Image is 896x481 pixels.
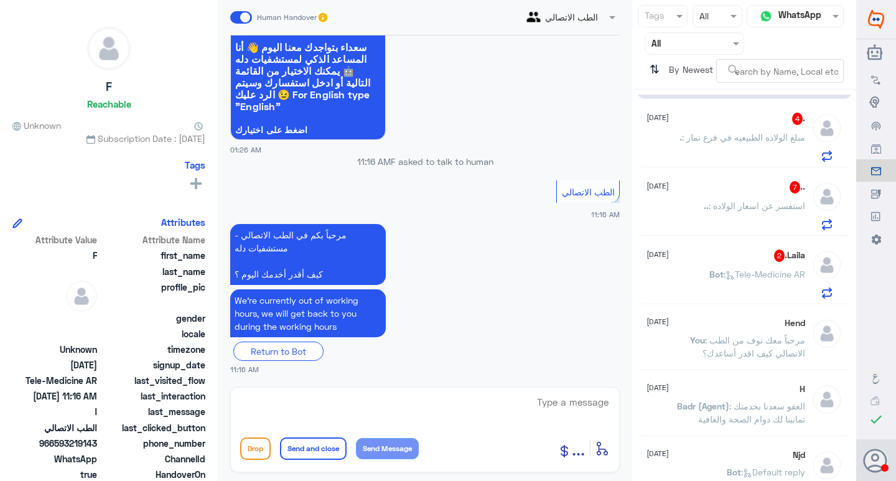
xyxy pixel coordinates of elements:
[185,159,205,170] h6: Tags
[7,358,97,371] span: 2025-10-02T22:26:11.348Z
[682,132,805,142] span: : مبلغ الولاده الطبيعيه في فرع نمار
[790,181,805,194] h5: ..
[7,249,97,262] span: F
[757,7,775,26] img: whatsapp.png
[709,269,724,279] span: Bot
[646,112,669,123] span: [DATE]
[679,132,682,142] span: .
[709,200,805,211] span: : استفسر عن اسعار الولاده
[646,180,669,192] span: [DATE]
[100,405,205,418] span: last_message
[811,450,842,481] img: defaultAdmin.png
[698,401,805,424] span: : العفو سعدنا بخدمتك تمانينا لك دوام الصحة والعافية
[646,316,669,327] span: [DATE]
[100,452,205,465] span: ChannelId
[811,250,842,281] img: defaultAdmin.png
[280,437,347,460] button: Send and close
[643,9,665,25] div: Tags
[702,335,805,358] span: : مرحباً معك نوف من الطب الاتصالي كيف اقدر أساعدك؟
[774,250,805,262] h5: Laila.
[233,342,324,361] div: Return to Bot
[235,41,381,112] span: سعداء بتواجدك معنا اليوم 👋 أنا المساعد الذكي لمستشفيات دله 🤖 يمكنك الاختيار من القائمة التالية أو...
[591,210,620,218] span: 11:16 AM
[100,281,205,309] span: profile_pic
[161,217,205,228] h6: Attributes
[7,468,97,481] span: true
[100,437,205,450] span: phone_number
[7,390,97,403] span: 2025-10-03T08:16:46.33Z
[7,343,97,356] span: Unknown
[100,249,205,262] span: first_name
[727,467,741,477] span: Bot
[100,421,205,434] span: last_clicked_button
[811,113,842,144] img: defaultAdmin.png
[7,327,97,340] span: null
[811,318,842,349] img: defaultAdmin.png
[864,449,888,472] button: Avatar
[7,233,97,246] span: Attribute Value
[356,438,419,459] button: Send Message
[726,60,741,81] button: search
[100,327,205,340] span: locale
[811,181,842,212] img: defaultAdmin.png
[646,382,669,393] span: [DATE]
[726,63,741,78] span: search
[646,448,669,459] span: [DATE]
[100,312,205,325] span: gender
[7,437,97,450] span: 966593219143
[240,437,271,460] button: Drop
[869,412,884,427] i: check
[704,200,709,211] span: ..
[650,59,660,80] i: ⇅
[562,187,615,197] span: الطب الاتصالي
[100,343,205,356] span: timezone
[66,281,97,312] img: defaultAdmin.png
[100,374,205,387] span: last_visited_flow
[100,358,205,371] span: signup_date
[800,384,805,395] h5: H
[868,9,884,29] img: Widebot Logo
[793,450,805,460] h5: Njd
[12,132,205,145] span: Subscription Date : [DATE]
[357,156,391,167] span: 11:16 AM
[88,27,130,70] img: defaultAdmin.png
[230,155,620,168] p: F asked to talk to human
[792,113,805,125] h5: .
[100,233,205,246] span: Attribute Name
[785,318,805,329] h5: Hend
[7,374,97,387] span: Tele-Medicine AR
[7,452,97,465] span: 2
[257,12,317,23] span: Human Handover
[12,119,61,132] span: Unknown
[235,125,381,135] span: اضغط على اختيارك
[87,98,131,110] h6: Reachable
[100,390,205,403] span: last_interaction
[724,269,805,279] span: : Tele-Medicine AR
[572,434,585,462] button: ...
[792,113,803,125] span: 4
[100,468,205,481] span: HandoverOn
[717,60,843,82] input: Search by Name, Local etc…
[230,144,261,155] span: 01:26 AM
[646,249,669,260] span: [DATE]
[100,265,205,278] span: last_name
[677,401,729,411] span: Badr (Agent)
[106,80,112,94] h5: F
[741,467,805,477] span: : Default reply
[790,181,800,194] span: 7
[7,405,97,418] span: ا
[572,437,585,459] span: ...
[664,59,716,84] span: By Newest
[7,312,97,325] span: null
[7,421,97,434] span: الطب الاتصالي
[230,224,386,285] p: 3/10/2025, 11:16 AM
[690,335,705,345] span: You
[230,364,259,375] span: 11:16 AM
[230,289,386,337] p: 3/10/2025, 11:16 AM
[811,384,842,415] img: defaultAdmin.png
[774,250,785,262] span: 2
